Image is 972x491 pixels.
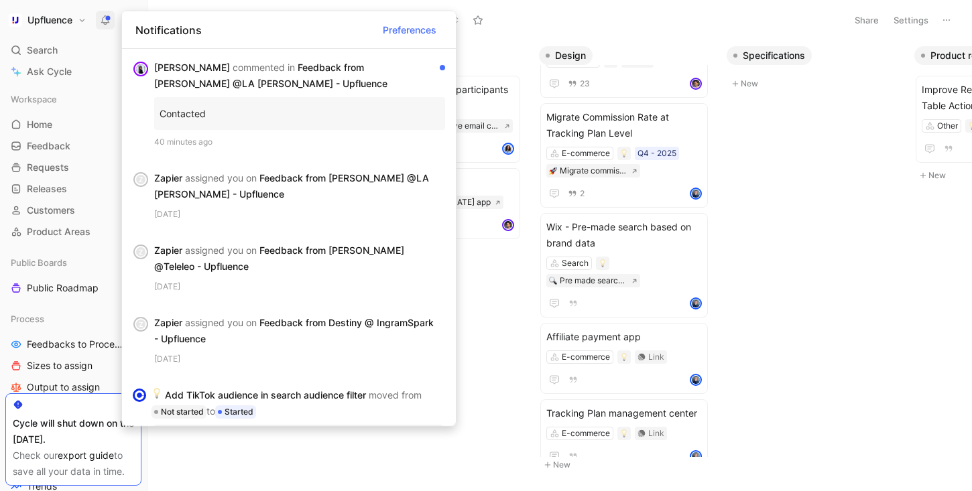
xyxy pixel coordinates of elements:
[122,232,456,304] div: ZZapier assigned you on Feedback from [PERSON_NAME] @Teleleo - Upfluence[DATE]
[160,102,440,125] p: Contacted
[135,318,147,330] div: Z
[154,352,445,366] div: [DATE]
[185,244,257,256] span: assigned you on
[135,21,202,38] span: Notifications
[135,173,147,186] div: Z
[206,405,215,417] span: to
[154,242,434,275] div: Zapier Feedback from [PERSON_NAME] @Teleleo - Upfluence
[151,405,206,419] div: Not started
[154,315,434,347] div: Zapier Feedback from Destiny @ IngramSpark - Upfluence
[233,62,295,73] span: commented in
[122,159,456,232] div: ZZapier assigned you on Feedback from [PERSON_NAME] @LA [PERSON_NAME] - Upfluence[DATE]
[377,19,442,40] button: Preferences
[151,388,162,399] img: 💡
[122,49,456,159] div: avatar[PERSON_NAME] commented in Feedback from [PERSON_NAME] @LA [PERSON_NAME] - UpfluenceContact...
[154,208,445,221] div: [DATE]
[154,135,445,149] div: 40 minutes ago
[185,172,257,184] span: assigned you on
[154,170,434,202] div: Zapier Feedback from [PERSON_NAME] @LA [PERSON_NAME] - Upfluence
[122,304,456,376] div: ZZapier assigned you on Feedback from Destiny @ IngramSpark - Upfluence[DATE]
[135,246,147,258] div: Z
[151,387,434,419] div: Add TikTok audience in search audience filter
[154,280,445,293] div: [DATE]
[135,63,147,75] img: avatar
[369,389,422,401] span: moved from
[154,60,434,92] div: [PERSON_NAME] Feedback from [PERSON_NAME] @LA [PERSON_NAME] - Upfluence
[215,405,256,419] div: Started
[151,425,445,451] button: Do we have any plan in the roadmap of adding a filter in the search tool to filter by engaged aud...
[185,317,257,328] span: assigned you on
[383,21,436,38] span: Preferences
